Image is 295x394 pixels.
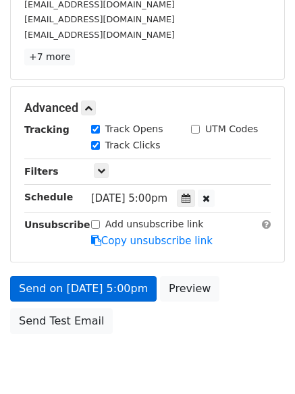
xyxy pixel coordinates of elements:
strong: Filters [24,166,59,177]
a: Send Test Email [10,308,113,334]
small: [EMAIL_ADDRESS][DOMAIN_NAME] [24,14,175,24]
h5: Advanced [24,101,271,115]
span: [DATE] 5:00pm [91,192,167,204]
strong: Tracking [24,124,70,135]
a: Send on [DATE] 5:00pm [10,276,157,302]
a: Preview [160,276,219,302]
iframe: Chat Widget [227,329,295,394]
label: Track Clicks [105,138,161,152]
small: [EMAIL_ADDRESS][DOMAIN_NAME] [24,30,175,40]
a: +7 more [24,49,75,65]
label: UTM Codes [205,122,258,136]
strong: Schedule [24,192,73,202]
a: Copy unsubscribe link [91,235,213,247]
label: Add unsubscribe link [105,217,204,231]
label: Track Opens [105,122,163,136]
strong: Unsubscribe [24,219,90,230]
